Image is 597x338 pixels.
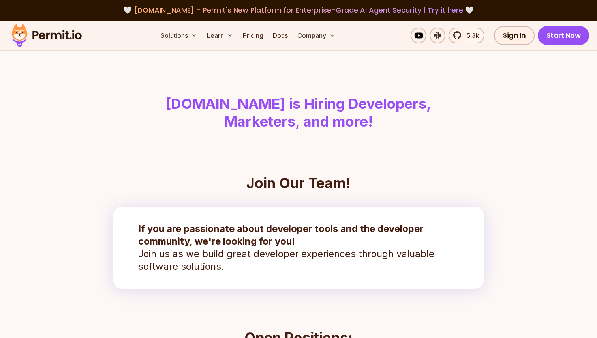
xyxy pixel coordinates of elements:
h1: [DOMAIN_NAME] is Hiring Developers, Marketers, and more! [96,95,501,131]
a: Docs [270,28,291,43]
h2: Join Our Team! [113,175,484,191]
span: 5.3k [462,31,479,40]
a: Sign In [494,26,535,45]
button: Company [294,28,339,43]
button: Learn [204,28,237,43]
a: 5.3k [449,28,484,43]
a: Try it here [428,5,463,15]
button: Solutions [158,28,201,43]
span: [DOMAIN_NAME] - Permit's New Platform for Enterprise-Grade AI Agent Security | [134,5,463,15]
strong: If you are passionate about developer tools and the developer community, we're looking for you! [138,223,424,247]
p: Join us as we build great developer experiences through valuable software solutions. [138,222,459,273]
img: Permit logo [8,22,85,49]
a: Start Now [538,26,589,45]
div: 🤍 🤍 [19,5,578,16]
a: Pricing [240,28,267,43]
